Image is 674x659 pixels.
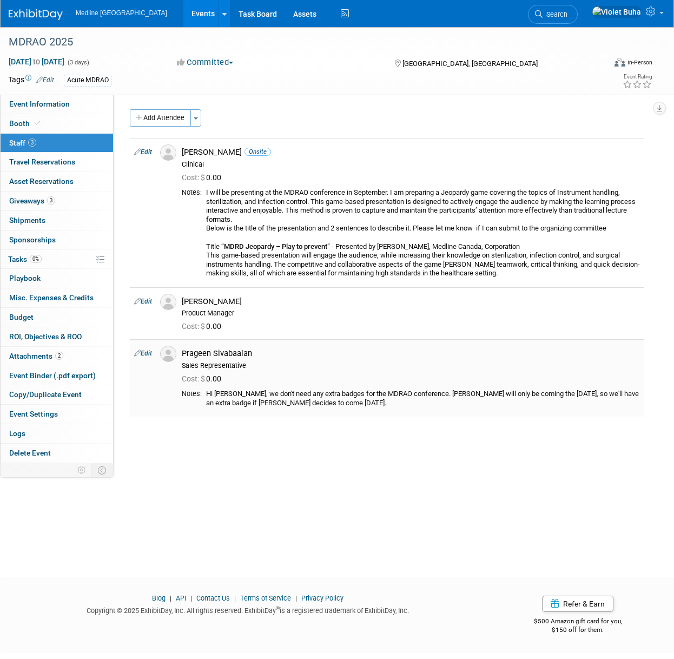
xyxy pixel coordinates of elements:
span: Playbook [9,274,41,282]
span: 0% [30,255,42,263]
div: Notes: [182,188,202,197]
span: Sponsorships [9,235,56,244]
button: Committed [173,57,237,68]
span: Event Information [9,100,70,108]
span: 2 [55,352,63,360]
a: Terms of Service [240,594,291,602]
span: Attachments [9,352,63,360]
a: ROI, Objectives & ROO [1,327,113,346]
td: Tags [8,74,54,87]
span: Travel Reservations [9,157,75,166]
a: Copy/Duplicate Event [1,385,113,404]
a: Refer & Earn [542,596,613,612]
i: Booth reservation complete [35,120,40,126]
span: | [293,594,300,602]
span: Misc. Expenses & Credits [9,293,94,302]
a: Sponsorships [1,230,113,249]
span: Search [543,10,567,18]
a: Blog [152,594,166,602]
div: Product Manager [182,309,640,318]
span: Staff [9,139,36,147]
a: Shipments [1,211,113,230]
a: Budget [1,308,113,327]
span: 3 [28,139,36,147]
td: Toggle Event Tabs [91,463,114,477]
a: API [176,594,186,602]
div: Copyright © 2025 ExhibitDay, Inc. All rights reserved. ExhibitDay is a registered trademark of Ex... [8,603,487,616]
div: I will be presenting at the MDRAO conference in September. I am preparing a Jeopardy game coverin... [206,188,640,278]
span: [GEOGRAPHIC_DATA], [GEOGRAPHIC_DATA] [402,60,538,68]
sup: ® [276,605,280,611]
span: Onsite [245,148,271,156]
span: Giveaways [9,196,55,205]
a: Edit [134,350,152,357]
span: | [167,594,174,602]
img: Associate-Profile-5.png [160,346,176,362]
a: Event Settings [1,405,113,424]
span: 3 [47,196,55,205]
img: Violet Buha [592,6,642,18]
span: 0.00 [182,374,226,383]
span: Delete Event [9,449,51,457]
div: Notes: [182,390,202,398]
a: Travel Reservations [1,153,113,172]
span: (3 days) [67,59,89,66]
a: Attachments2 [1,347,113,366]
span: | [188,594,195,602]
span: ROI, Objectives & ROO [9,332,82,341]
a: Edit [134,148,152,156]
a: Playbook [1,269,113,288]
div: [PERSON_NAME] [182,147,640,157]
img: Format-Inperson.png [614,58,625,67]
span: Cost: $ [182,322,206,331]
a: Delete Event [1,444,113,463]
span: Budget [9,313,34,321]
div: Prageen Sivabaalan [182,348,640,359]
div: $150 off for them. [504,625,652,635]
span: Tasks [8,255,42,263]
div: Hi [PERSON_NAME], we don't need any extra badges for the MDRAO conference. [PERSON_NAME] will onl... [206,390,640,407]
img: ExhibitDay [9,9,63,20]
a: Edit [134,298,152,305]
button: Add Attendee [130,109,191,127]
span: Event Binder (.pdf export) [9,371,96,380]
span: to [31,57,42,66]
a: Event Binder (.pdf export) [1,366,113,385]
span: Event Settings [9,410,58,418]
a: Staff3 [1,134,113,153]
span: 0.00 [182,173,226,182]
img: Associate-Profile-5.png [160,294,176,310]
span: Asset Reservations [9,177,74,186]
span: Cost: $ [182,173,206,182]
div: [PERSON_NAME] [182,296,640,307]
b: MDRD Jeopardy – Play to prevent [224,242,327,251]
span: Shipments [9,216,45,225]
a: Privacy Policy [301,594,343,602]
a: Tasks0% [1,250,113,269]
div: MDRAO 2025 [5,32,597,52]
a: Search [528,5,578,24]
a: Booth [1,114,113,133]
a: Edit [36,76,54,84]
span: Cost: $ [182,374,206,383]
a: Logs [1,424,113,443]
a: Asset Reservations [1,172,113,191]
a: Event Information [1,95,113,114]
div: $500 Amazon gift card for you, [504,610,652,635]
div: Event Format [559,56,653,73]
span: Copy/Duplicate Event [9,390,82,399]
div: Event Rating [623,74,652,80]
a: Misc. Expenses & Credits [1,288,113,307]
td: Personalize Event Tab Strip [72,463,91,477]
span: Booth [9,119,42,128]
span: Logs [9,429,25,438]
a: Contact Us [196,594,230,602]
div: Clinical [182,160,640,169]
div: Sales Representative [182,361,640,370]
div: In-Person [627,58,652,67]
a: Giveaways3 [1,192,113,210]
span: 0.00 [182,322,226,331]
span: Medline [GEOGRAPHIC_DATA] [76,9,167,17]
div: Acute MDRAO [64,75,112,86]
span: | [232,594,239,602]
